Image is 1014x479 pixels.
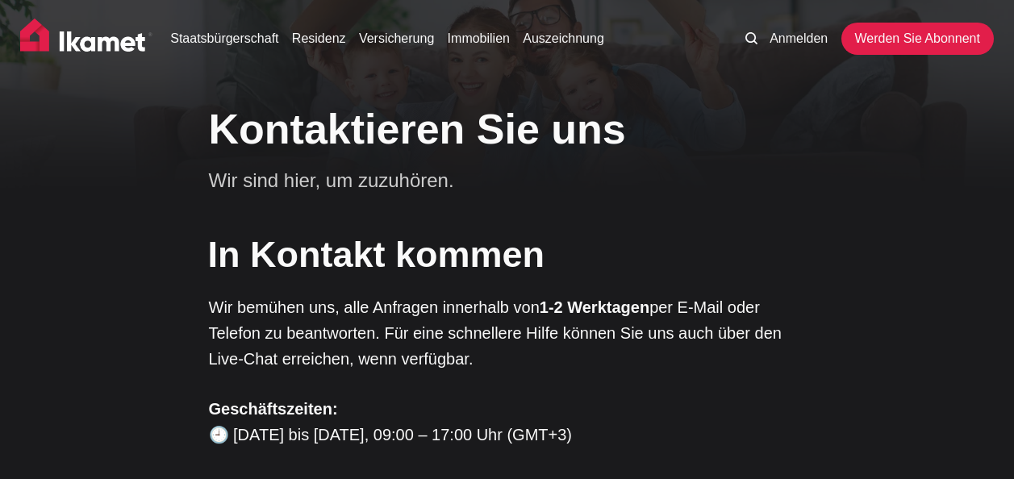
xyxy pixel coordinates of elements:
[209,294,806,372] p: Wir bemühen uns, alle Anfragen innerhalb von per E-Mail oder Telefon zu beantworten. Für eine sch...
[359,29,434,48] a: Versicherung
[523,29,604,48] a: Auszeichnung
[208,229,805,280] h2: In Kontakt kommen
[770,29,828,48] a: Anmelden
[209,104,806,154] h1: Kontaktieren Sie uns
[209,166,774,195] p: Wir sind hier, um zuzuhören.
[448,29,510,48] a: Immobilien
[170,29,278,48] a: Staatsbürgerschaft
[209,400,338,418] strong: Geschäftszeiten:
[292,29,346,48] a: Residenz
[20,19,152,59] img: Ikamet Startseite
[540,298,649,316] strong: 1-2 Werktagen
[841,23,994,55] a: Werden Sie Abonnent
[209,396,806,448] p: 🕘 [DATE] bis [DATE], 09:00 – 17:00 Uhr (GMT+3)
